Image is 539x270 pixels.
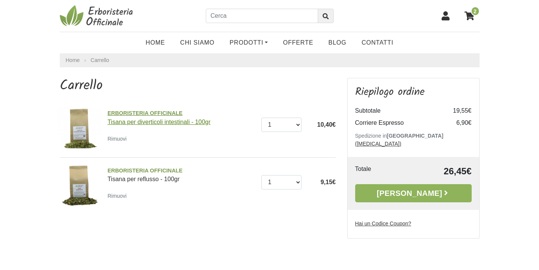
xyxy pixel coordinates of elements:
[57,164,102,209] img: Tisana per reflusso - 100gr
[107,167,256,175] span: ERBORISTERIA OFFICINALE
[107,134,130,143] a: Rimuovi
[355,105,441,117] td: Subtotale
[441,117,472,129] td: 6,90€
[172,35,222,50] a: Chi Siamo
[60,53,480,67] nav: breadcrumb
[355,86,472,99] h3: Riepilogo ordine
[138,35,172,50] a: Home
[107,193,127,199] small: Rimuovi
[355,117,441,129] td: Corriere Espresso
[355,220,412,227] u: Hai un Codice Coupon?
[461,6,480,25] a: 2
[321,35,354,50] a: Blog
[355,132,472,148] p: Spedizione in
[355,164,398,178] td: Totale
[471,6,480,16] span: 2
[66,56,80,64] a: Home
[317,121,336,128] span: 10,40€
[398,164,472,178] td: 26,45€
[320,179,336,185] span: 9,15€
[355,220,412,228] label: Hai un Codice Coupon?
[60,78,336,94] h1: Carrello
[355,184,472,202] a: [PERSON_NAME]
[60,5,135,27] img: Erboristeria Officinale
[354,35,401,50] a: Contatti
[107,167,256,183] a: ERBORISTERIA OFFICINALETisana per reflusso - 100gr
[107,109,256,125] a: ERBORISTERIA OFFICINALETisana per diverticoli intestinali - 100gr
[107,136,127,142] small: Rimuovi
[222,35,275,50] a: Prodotti
[206,9,318,23] input: Cerca
[275,35,321,50] a: OFFERTE
[91,57,109,63] a: Carrello
[387,133,444,139] b: [GEOGRAPHIC_DATA]
[107,109,256,118] span: ERBORISTERIA OFFICINALE
[355,141,401,147] a: ([MEDICAL_DATA])
[57,106,102,151] img: Tisana per diverticoli intestinali - 100gr
[107,191,130,200] a: Rimuovi
[441,105,472,117] td: 19,55€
